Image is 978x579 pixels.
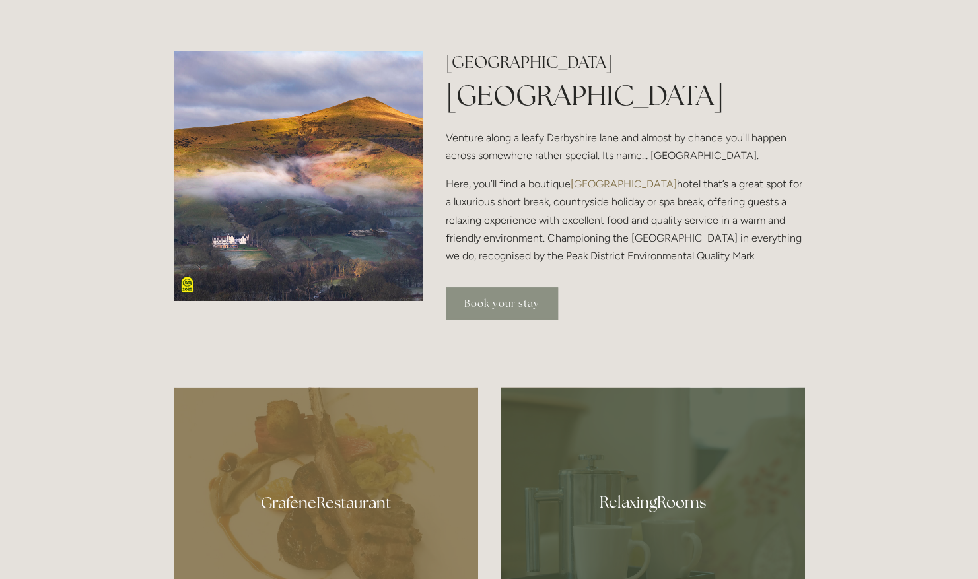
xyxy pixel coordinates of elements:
[571,178,677,190] a: [GEOGRAPHIC_DATA]
[446,76,804,115] h1: [GEOGRAPHIC_DATA]
[446,287,558,320] a: Book your stay
[174,51,424,301] img: Peak District National Park- misty Lose Hill View. Losehill House
[446,175,804,265] p: Here, you’ll find a boutique hotel that’s a great spot for a luxurious short break, countryside h...
[446,129,804,164] p: Venture along a leafy Derbyshire lane and almost by chance you'll happen across somewhere rather ...
[446,51,804,74] h2: [GEOGRAPHIC_DATA]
